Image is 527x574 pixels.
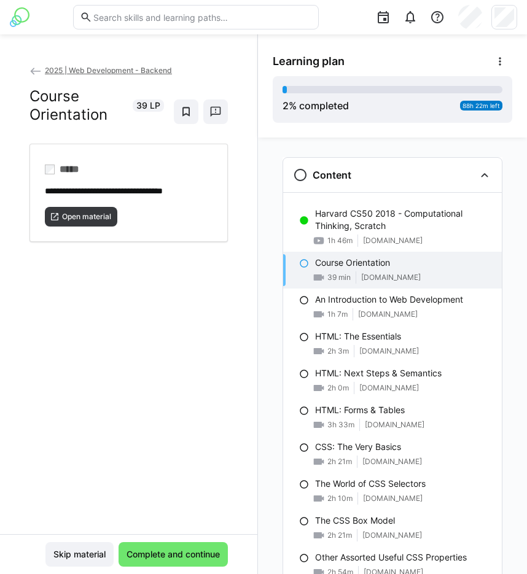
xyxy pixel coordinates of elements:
span: 39 min [327,273,351,282]
span: 1h 7m [327,309,348,319]
span: 2h 0m [327,383,349,393]
button: Open material [45,207,117,227]
p: The World of CSS Selectors [315,478,426,490]
h3: Content [313,169,351,181]
span: Open material [61,212,112,222]
p: Harvard CS50 2018 - Computational Thinking, Scratch [315,207,492,232]
p: HTML: Next Steps & Semantics [315,367,442,379]
p: Course Orientation [315,257,390,269]
span: [DOMAIN_NAME] [358,309,418,319]
p: An Introduction to Web Development [315,293,463,306]
span: [DOMAIN_NAME] [361,273,421,282]
span: [DOMAIN_NAME] [362,530,422,540]
span: 88h 22m left [463,102,500,109]
span: Skip material [52,548,107,560]
span: Learning plan [273,55,345,68]
span: 1h 46m [327,236,353,246]
a: 2025 | Web Development - Backend [29,66,172,75]
span: 2h 3m [327,346,349,356]
span: 39 LP [136,99,160,112]
span: 2h 21m [327,530,352,540]
span: [DOMAIN_NAME] [365,420,424,430]
span: [DOMAIN_NAME] [359,383,419,393]
span: 2025 | Web Development - Backend [45,66,172,75]
span: [DOMAIN_NAME] [362,457,422,467]
span: [DOMAIN_NAME] [359,346,419,356]
span: Complete and continue [125,548,222,560]
span: [DOMAIN_NAME] [363,494,423,503]
span: [DOMAIN_NAME] [363,236,423,246]
input: Search skills and learning paths… [92,12,312,23]
h2: Course Orientation [29,87,125,124]
p: The CSS Box Model [315,514,395,527]
p: HTML: Forms & Tables [315,404,405,416]
span: 2h 21m [327,457,352,467]
span: 2h 10m [327,494,353,503]
p: CSS: The Very Basics [315,441,401,453]
div: % completed [283,98,349,113]
button: Complete and continue [119,542,228,567]
p: HTML: The Essentials [315,330,401,343]
button: Skip material [45,542,114,567]
span: 2 [283,99,289,112]
span: 3h 33m [327,420,354,430]
p: Other Assorted Useful CSS Properties [315,551,467,564]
